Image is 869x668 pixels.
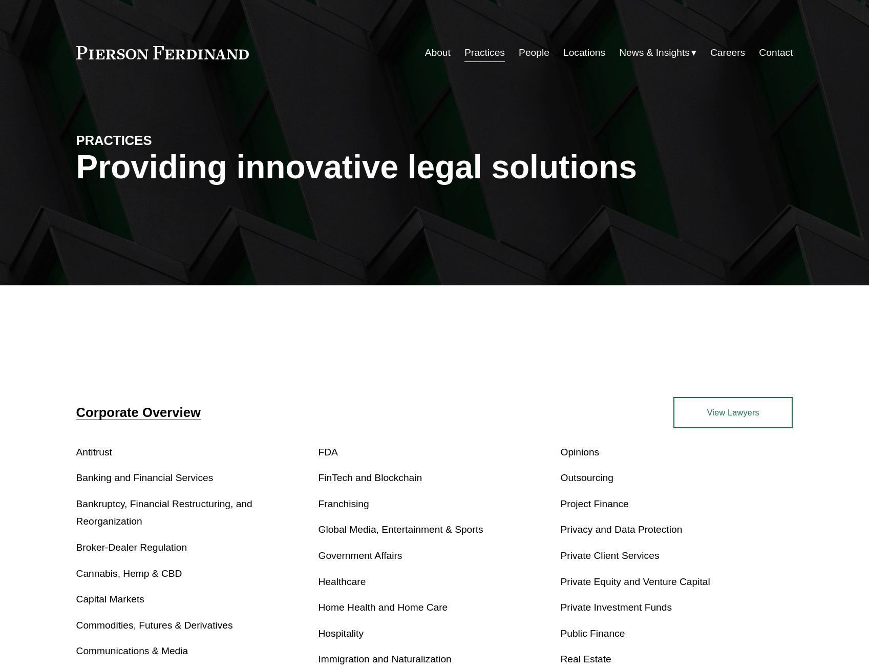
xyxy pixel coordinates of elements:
[76,568,182,579] a: Cannabis, Hemp & CBD
[563,43,605,62] a: Locations
[560,602,672,613] a: Private Investment Funds
[560,576,710,587] a: Private Equity and Venture Capital
[319,524,483,535] a: Global Media, Entertainment & Sports
[759,43,793,62] a: Contact
[619,44,690,62] span: News & Insights
[76,447,112,457] a: Antitrust
[710,43,745,62] a: Careers
[319,472,422,483] a: FinTech and Blockchain
[76,498,252,527] a: Bankruptcy, Financial Restructuring, and Reorganization
[76,645,188,656] a: Communications & Media
[425,43,451,62] a: About
[319,447,338,457] a: FDA
[76,472,214,483] a: Banking and Financial Services
[560,447,599,457] a: Opinions
[619,43,696,62] a: folder dropdown
[76,542,187,553] a: Broker-Dealer Regulation
[76,620,233,631] a: Commodities, Futures & Derivatives
[76,149,793,186] h1: Providing innovative legal solutions
[319,602,448,613] a: Home Health and Home Care
[319,628,364,639] a: Hospitality
[319,654,452,664] a: Immigration and Naturalization
[560,472,613,483] a: Outsourcing
[319,576,366,587] a: Healthcare
[464,43,505,62] a: Practices
[319,498,369,509] a: Franchising
[673,397,793,428] a: View Lawyers
[560,654,611,664] a: Real Estate
[560,498,628,509] a: Project Finance
[560,628,625,639] a: Public Finance
[76,405,201,420] a: Corporate Overview
[560,550,659,561] a: Private Client Services
[519,43,549,62] a: People
[76,594,144,604] a: Capital Markets
[560,524,682,535] a: Privacy and Data Protection
[76,132,256,149] h4: PRACTICES
[319,550,402,561] a: Government Affairs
